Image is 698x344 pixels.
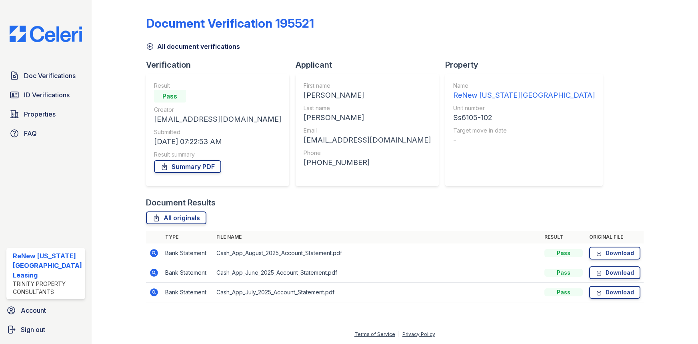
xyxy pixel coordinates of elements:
div: [EMAIL_ADDRESS][DOMAIN_NAME] [304,135,431,146]
div: Pass [544,249,583,257]
div: [PERSON_NAME] [304,90,431,101]
a: Doc Verifications [6,68,85,84]
div: Unit number [453,104,595,112]
div: Applicant [296,59,445,70]
img: CE_Logo_Blue-a8612792a0a2168367f1c8372b55b34899dd931a85d93a1a3d3e32e68fde9ad4.png [3,26,88,42]
div: Pass [544,288,583,296]
div: | [398,331,400,337]
td: Bank Statement [162,263,213,283]
div: Property [445,59,609,70]
div: ReNew [US_STATE][GEOGRAPHIC_DATA] [453,90,595,101]
div: Verification [146,59,296,70]
td: Bank Statement [162,243,213,263]
div: Result summary [154,151,281,159]
div: Name [453,82,595,90]
a: All originals [146,211,206,224]
div: Ss6105-102 [453,112,595,123]
td: Cash_App_July_2025_Account_Statement.pdf [213,283,542,302]
a: Sign out [3,322,88,338]
a: ID Verifications [6,87,85,103]
th: Original file [586,231,644,243]
div: Phone [304,149,431,157]
a: Account [3,302,88,318]
span: FAQ [24,129,37,138]
div: [DATE] 07:22:53 AM [154,136,281,147]
a: Name ReNew [US_STATE][GEOGRAPHIC_DATA] [453,82,595,101]
a: All document verifications [146,42,240,51]
div: Creator [154,106,281,114]
div: Trinity Property Consultants [13,280,82,296]
a: FAQ [6,125,85,141]
span: ID Verifications [24,90,70,100]
th: Type [162,231,213,243]
span: Account [21,306,46,315]
a: Summary PDF [154,160,221,173]
iframe: chat widget [664,312,690,336]
td: Cash_App_August_2025_Account_Statement.pdf [213,243,542,263]
div: Document Verification 195521 [146,16,314,30]
th: File name [213,231,542,243]
a: Download [589,286,640,299]
div: First name [304,82,431,90]
span: Doc Verifications [24,71,76,80]
div: Result [154,82,281,90]
div: ReNew [US_STATE][GEOGRAPHIC_DATA] Leasing [13,251,82,280]
div: Pass [154,90,186,103]
div: Email [304,127,431,135]
a: Privacy Policy [402,331,435,337]
a: Terms of Service [354,331,395,337]
a: Download [589,266,640,279]
div: [PERSON_NAME] [304,112,431,123]
span: Sign out [21,325,45,334]
td: Cash_App_June_2025_Account_Statement.pdf [213,263,542,283]
div: Pass [544,269,583,277]
th: Result [541,231,586,243]
div: [PHONE_NUMBER] [304,157,431,168]
div: Document Results [146,197,216,208]
div: [EMAIL_ADDRESS][DOMAIN_NAME] [154,114,281,125]
div: Submitted [154,128,281,136]
span: Properties [24,109,56,119]
a: Properties [6,106,85,122]
div: Target move in date [453,127,595,135]
div: - [453,135,595,146]
a: Download [589,247,640,260]
td: Bank Statement [162,283,213,302]
div: Last name [304,104,431,112]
